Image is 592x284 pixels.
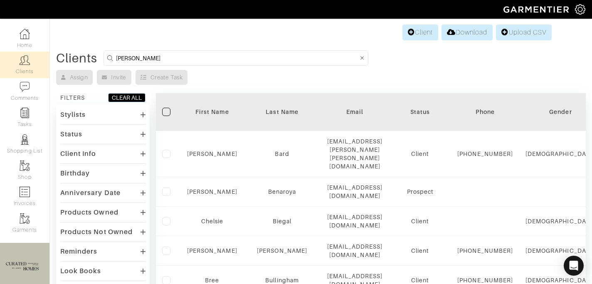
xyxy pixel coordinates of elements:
div: First Name [187,108,237,116]
a: Benaroya [268,188,296,195]
a: Client [402,25,438,40]
div: [PHONE_NUMBER] [457,247,513,255]
div: Email [327,108,383,116]
div: [EMAIL_ADDRESS][PERSON_NAME][PERSON_NAME][DOMAIN_NAME] [327,137,383,170]
img: garmentier-logo-header-white-b43fb05a5012e4ada735d5af1a66efaba907eab6374d6393d1fbf88cb4ef424d.png [499,2,575,17]
input: Search by name, email, phone, city, or state [116,53,358,63]
a: [PERSON_NAME] [257,247,307,254]
div: Last Name [250,108,315,116]
button: CLEAR ALL [108,93,146,102]
div: Status [395,108,445,116]
a: Download [442,25,493,40]
th: Toggle SortBy [389,93,451,131]
a: Chelsie [201,218,223,225]
img: reminder-icon-8004d30b9f0a5d33ae49ab947aed9ed385cf756f9e5892f1edd6e32f2345188e.png [20,108,30,118]
img: garments-icon-b7da505a4dc4fd61783c78ac3ca0ef83fa9d6f193b1c9dc38574b1d14d53ca28.png [20,161,30,171]
a: Bullingham [265,277,299,284]
div: Reminders [60,247,97,256]
div: Stylists [60,111,86,119]
a: Bard [275,151,289,157]
a: Upload CSV [496,25,552,40]
div: Look Books [60,267,101,275]
img: stylists-icon-eb353228a002819b7ec25b43dbf5f0378dd9e0616d9560372ff212230b889e62.png [20,134,30,145]
div: Prospect [395,188,445,196]
th: Toggle SortBy [181,93,244,131]
img: comment-icon-a0a6a9ef722e966f86d9cbdc48e553b5cf19dbc54f86b18d962a5391bc8f6eb6.png [20,81,30,92]
img: orders-icon-0abe47150d42831381b5fb84f609e132dff9fe21cb692f30cb5eec754e2cba89.png [20,187,30,197]
div: [PHONE_NUMBER] [457,150,513,158]
div: [EMAIL_ADDRESS][DOMAIN_NAME] [327,213,383,230]
div: CLEAR ALL [112,94,142,102]
div: Open Intercom Messenger [564,256,584,276]
a: [PERSON_NAME] [187,247,237,254]
div: Clients [56,54,97,62]
a: Biegal [273,218,291,225]
a: Bree [205,277,219,284]
div: Phone [457,108,513,116]
img: dashboard-icon-dbcd8f5a0b271acd01030246c82b418ddd0df26cd7fceb0bd07c9910d44c42f6.png [20,29,30,39]
div: Products Not Owned [60,228,133,236]
img: clients-icon-6bae9207a08558b7cb47a8932f037763ab4055f8c8b6bfacd5dc20c3e0201464.png [20,55,30,65]
div: Client Info [60,150,96,158]
div: [EMAIL_ADDRESS][DOMAIN_NAME] [327,242,383,259]
div: Client [395,150,445,158]
div: Anniversary Date [60,189,121,197]
div: [EMAIL_ADDRESS][DOMAIN_NAME] [327,183,383,200]
a: [PERSON_NAME] [187,151,237,157]
img: gear-icon-white-bd11855cb880d31180b6d7d6211b90ccbf57a29d726f0c71d8c61bd08dd39cc2.png [575,4,585,15]
div: FILTERS [60,94,85,102]
a: [PERSON_NAME] [187,188,237,195]
div: Birthday [60,169,90,178]
img: garments-icon-b7da505a4dc4fd61783c78ac3ca0ef83fa9d6f193b1c9dc38574b1d14d53ca28.png [20,213,30,224]
div: Client [395,247,445,255]
div: Status [60,130,82,138]
div: Client [395,217,445,225]
div: Products Owned [60,208,118,217]
th: Toggle SortBy [244,93,321,131]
